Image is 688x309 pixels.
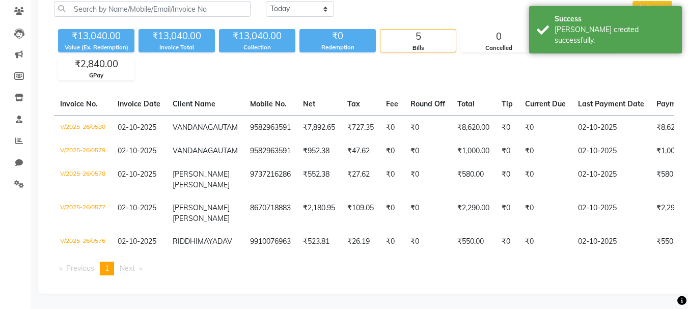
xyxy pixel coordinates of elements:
[54,1,251,17] input: Search by Name/Mobile/Email/Invoice No
[404,163,451,196] td: ₹0
[173,180,230,189] span: [PERSON_NAME]
[105,264,109,273] span: 1
[341,116,380,139] td: ₹727.35
[578,99,644,108] span: Last Payment Date
[244,139,297,163] td: 9582963591
[54,139,112,163] td: V/2025-26/0579
[380,116,404,139] td: ₹0
[297,116,341,139] td: ₹7,892.65
[173,170,230,179] span: [PERSON_NAME]
[54,262,674,275] nav: Pagination
[208,146,238,155] span: GAUTAM
[59,57,134,71] div: ₹2,840.00
[297,139,341,163] td: ₹952.38
[404,139,451,163] td: ₹0
[120,264,135,273] span: Next
[380,139,404,163] td: ₹0
[457,99,475,108] span: Total
[244,196,297,230] td: 8670718883
[386,99,398,108] span: Fee
[496,230,519,254] td: ₹0
[208,123,238,132] span: GAUTAM
[118,99,160,108] span: Invoice Date
[519,196,572,230] td: ₹0
[54,230,112,254] td: V/2025-26/0576
[173,146,208,155] span: VANDANA
[572,139,650,163] td: 02-10-2025
[451,163,496,196] td: ₹580.00
[632,1,672,17] button: Export
[496,163,519,196] td: ₹0
[219,29,295,43] div: ₹13,040.00
[219,43,295,52] div: Collection
[58,29,134,43] div: ₹13,040.00
[451,139,496,163] td: ₹1,000.00
[341,196,380,230] td: ₹109.05
[139,29,215,43] div: ₹13,040.00
[118,203,156,212] span: 02-10-2025
[572,163,650,196] td: 02-10-2025
[297,230,341,254] td: ₹523.81
[66,264,94,273] span: Previous
[60,99,98,108] span: Invoice No.
[59,71,134,80] div: GPay
[380,196,404,230] td: ₹0
[54,196,112,230] td: V/2025-26/0577
[54,163,112,196] td: V/2025-26/0578
[404,196,451,230] td: ₹0
[461,44,536,52] div: Cancelled
[380,30,456,44] div: 5
[519,230,572,254] td: ₹0
[303,99,315,108] span: Net
[572,116,650,139] td: 02-10-2025
[118,170,156,179] span: 02-10-2025
[244,230,297,254] td: 9910076963
[451,116,496,139] td: ₹8,620.00
[299,29,376,43] div: ₹0
[496,139,519,163] td: ₹0
[519,163,572,196] td: ₹0
[451,230,496,254] td: ₹550.00
[173,99,215,108] span: Client Name
[555,24,674,46] div: Bill created successfully.
[496,196,519,230] td: ₹0
[173,203,230,212] span: [PERSON_NAME]
[555,14,674,24] div: Success
[404,116,451,139] td: ₹0
[496,116,519,139] td: ₹0
[341,163,380,196] td: ₹27.62
[341,230,380,254] td: ₹26.19
[173,237,208,246] span: RIDDHIMA
[54,116,112,139] td: V/2025-26/0580
[341,139,380,163] td: ₹47.62
[250,99,287,108] span: Mobile No.
[173,123,208,132] span: VANDANA
[58,43,134,52] div: Value (Ex. Redemption)
[380,163,404,196] td: ₹0
[519,139,572,163] td: ₹0
[646,4,668,13] span: Export
[519,116,572,139] td: ₹0
[380,44,456,52] div: Bills
[297,163,341,196] td: ₹552.38
[299,43,376,52] div: Redemption
[410,99,445,108] span: Round Off
[244,116,297,139] td: 9582963591
[173,214,230,223] span: [PERSON_NAME]
[139,43,215,52] div: Invoice Total
[347,99,360,108] span: Tax
[572,230,650,254] td: 02-10-2025
[244,163,297,196] td: 9737216286
[208,237,232,246] span: YADAV
[502,99,513,108] span: Tip
[118,237,156,246] span: 02-10-2025
[451,196,496,230] td: ₹2,290.00
[380,230,404,254] td: ₹0
[404,230,451,254] td: ₹0
[525,99,566,108] span: Current Due
[461,30,536,44] div: 0
[572,196,650,230] td: 02-10-2025
[118,123,156,132] span: 02-10-2025
[118,146,156,155] span: 02-10-2025
[297,196,341,230] td: ₹2,180.95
